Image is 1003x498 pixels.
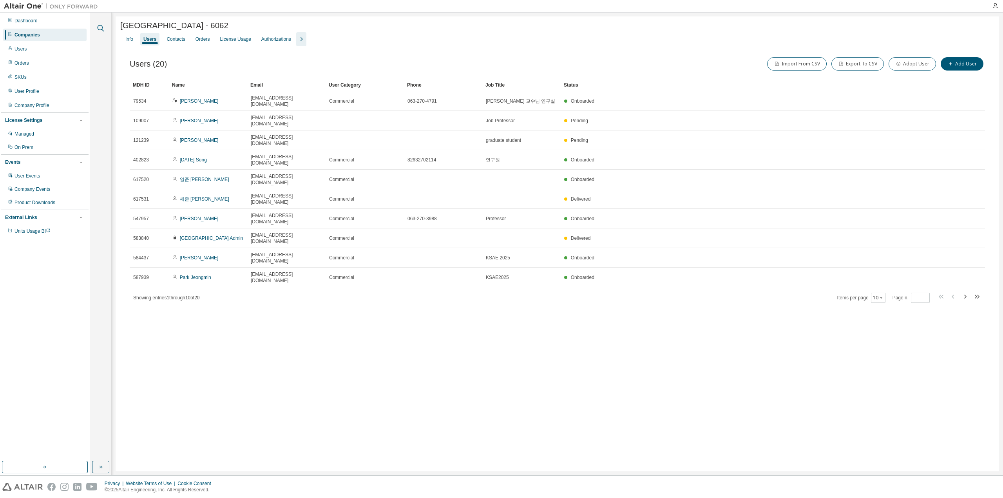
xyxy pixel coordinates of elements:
[873,295,884,301] button: 10
[329,255,354,261] span: Commercial
[571,157,594,163] span: Onboarded
[329,157,354,163] span: Commercial
[571,255,594,261] span: Onboarded
[4,2,102,10] img: Altair One
[14,88,39,94] div: User Profile
[407,157,436,163] span: 82632702114
[105,487,216,493] p: © 2025 Altair Engineering, Inc. All Rights Reserved.
[180,275,211,280] a: Park Jeongmin
[5,117,42,123] div: License Settings
[180,216,219,221] a: [PERSON_NAME]
[133,176,149,183] span: 617520
[261,36,291,42] div: Authorizations
[571,216,594,221] span: Onboarded
[329,176,354,183] span: Commercial
[2,483,43,491] img: altair_logo.svg
[407,98,437,104] span: 063-270-4791
[571,98,594,104] span: Onboarded
[126,480,177,487] div: Website Terms of Use
[133,79,166,91] div: MDH ID
[14,60,29,66] div: Orders
[486,255,510,261] span: KSAE 2025
[486,274,509,281] span: KSAE2025
[14,173,40,179] div: User Events
[133,118,149,124] span: 109007
[889,57,936,71] button: Adopt User
[571,138,588,143] span: Pending
[941,57,983,71] button: Add User
[73,483,81,491] img: linkedin.svg
[571,177,594,182] span: Onboarded
[251,212,322,225] span: [EMAIL_ADDRESS][DOMAIN_NAME]
[837,293,885,303] span: Items per page
[14,199,55,206] div: Product Downloads
[571,275,594,280] span: Onboarded
[130,60,167,69] span: Users (20)
[407,79,479,91] div: Phone
[5,159,20,165] div: Events
[250,79,322,91] div: Email
[133,274,149,281] span: 587939
[486,98,555,104] span: [PERSON_NAME] 교수님 연구실
[14,32,40,38] div: Companies
[251,154,322,166] span: [EMAIL_ADDRESS][DOMAIN_NAME]
[14,144,33,150] div: On Prem
[133,98,146,104] span: 79534
[485,79,558,91] div: Job Title
[329,79,401,91] div: User Category
[196,36,210,42] div: Orders
[251,114,322,127] span: [EMAIL_ADDRESS][DOMAIN_NAME]
[105,480,126,487] div: Privacy
[14,46,27,52] div: Users
[14,102,49,109] div: Company Profile
[14,74,27,80] div: SKUs
[133,196,149,202] span: 617531
[86,483,98,491] img: youtube.svg
[180,177,229,182] a: 일준 [PERSON_NAME]
[571,196,591,202] span: Delivered
[60,483,69,491] img: instagram.svg
[180,118,219,123] a: [PERSON_NAME]
[14,131,34,137] div: Managed
[14,186,50,192] div: Company Events
[329,98,354,104] span: Commercial
[14,228,51,234] span: Units Usage BI
[172,79,244,91] div: Name
[133,137,149,143] span: 121239
[251,232,322,244] span: [EMAIL_ADDRESS][DOMAIN_NAME]
[486,157,500,163] span: 연구원
[831,57,884,71] button: Export To CSV
[47,483,56,491] img: facebook.svg
[133,215,149,222] span: 547957
[486,137,521,143] span: graduate student
[486,215,506,222] span: Professor
[407,215,437,222] span: 063-270-3988
[329,235,354,241] span: Commercial
[767,57,827,71] button: Import From CSV
[251,134,322,147] span: [EMAIL_ADDRESS][DOMAIN_NAME]
[133,235,149,241] span: 583840
[120,21,228,30] span: [GEOGRAPHIC_DATA] - 6062
[143,36,156,42] div: Users
[329,196,354,202] span: Commercial
[167,36,185,42] div: Contacts
[564,79,938,91] div: Status
[251,173,322,186] span: [EMAIL_ADDRESS][DOMAIN_NAME]
[180,98,219,104] a: [PERSON_NAME]
[5,214,37,221] div: External Links
[329,274,354,281] span: Commercial
[571,118,588,123] span: Pending
[251,95,322,107] span: [EMAIL_ADDRESS][DOMAIN_NAME]
[251,271,322,284] span: [EMAIL_ADDRESS][DOMAIN_NAME]
[180,196,229,202] a: 세준 [PERSON_NAME]
[180,235,243,241] a: [GEOGRAPHIC_DATA] Admin
[133,157,149,163] span: 402823
[251,193,322,205] span: [EMAIL_ADDRESS][DOMAIN_NAME]
[133,295,200,301] span: Showing entries 1 through 10 of 20
[14,18,38,24] div: Dashboard
[180,138,219,143] a: [PERSON_NAME]
[125,36,133,42] div: Info
[177,480,215,487] div: Cookie Consent
[486,118,515,124] span: Job Professor
[251,252,322,264] span: [EMAIL_ADDRESS][DOMAIN_NAME]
